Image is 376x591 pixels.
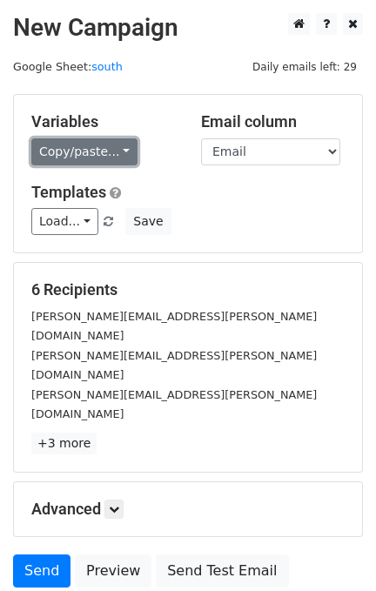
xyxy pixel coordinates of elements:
a: south [91,60,123,73]
a: Templates [31,183,106,201]
a: Daily emails left: 29 [246,60,363,73]
iframe: Chat Widget [289,507,376,591]
h5: 6 Recipients [31,280,345,299]
a: +3 more [31,433,97,454]
h5: Variables [31,112,175,131]
small: [PERSON_NAME][EMAIL_ADDRESS][PERSON_NAME][DOMAIN_NAME] [31,310,317,343]
button: Save [125,208,171,235]
small: [PERSON_NAME][EMAIL_ADDRESS][PERSON_NAME][DOMAIN_NAME] [31,388,317,421]
span: Daily emails left: 29 [246,57,363,77]
a: Send [13,554,70,588]
a: Load... [31,208,98,235]
h5: Advanced [31,500,345,519]
h5: Email column [201,112,345,131]
a: Send Test Email [156,554,288,588]
a: Copy/paste... [31,138,138,165]
small: Google Sheet: [13,60,123,73]
small: [PERSON_NAME][EMAIL_ADDRESS][PERSON_NAME][DOMAIN_NAME] [31,349,317,382]
a: Preview [75,554,151,588]
h2: New Campaign [13,13,363,43]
